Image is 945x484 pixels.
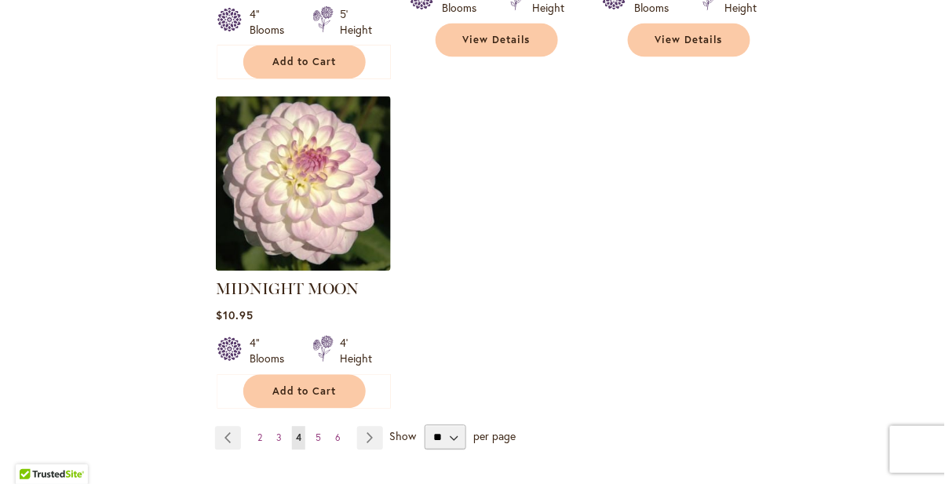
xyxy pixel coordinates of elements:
div: 4" Blooms [250,6,294,38]
span: 5 [316,432,321,444]
button: Add to Cart [243,375,366,409]
a: 5 [312,427,325,450]
span: Add to Cart [272,56,337,69]
a: 3 [272,427,286,450]
img: MIDNIGHT MOON [216,96,391,271]
a: 2 [254,427,266,450]
iframe: Launch Accessibility Center [12,428,56,472]
span: View Details [463,34,531,47]
a: MIDNIGHT MOON [216,260,391,275]
span: per page [473,429,516,444]
div: 5' Height [340,6,372,38]
span: 3 [276,432,282,444]
button: Add to Cart [243,45,366,79]
div: 4' Height [340,336,372,367]
a: MIDNIGHT MOON [216,280,359,299]
span: Show [389,429,416,444]
span: $10.95 [216,308,254,323]
a: View Details [628,24,750,57]
span: View Details [655,34,723,47]
div: 4" Blooms [250,336,294,367]
span: Add to Cart [272,385,337,398]
a: 6 [331,427,345,450]
span: 2 [257,432,262,444]
span: 6 [335,432,341,444]
a: View Details [436,24,558,57]
span: 4 [296,432,301,444]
